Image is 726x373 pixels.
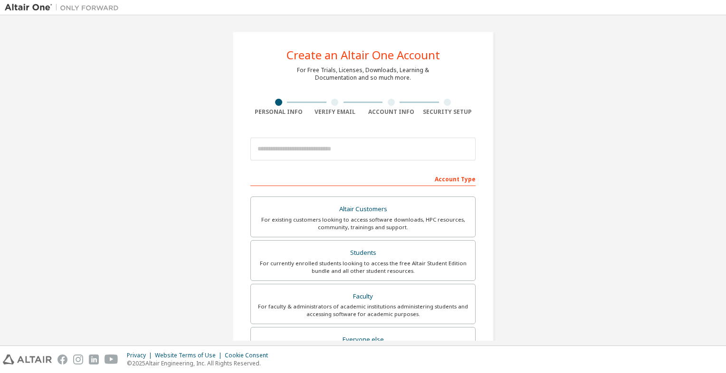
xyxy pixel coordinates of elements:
[57,354,67,364] img: facebook.svg
[257,246,469,260] div: Students
[89,354,99,364] img: linkedin.svg
[257,260,469,275] div: For currently enrolled students looking to access the free Altair Student Edition bundle and all ...
[420,108,476,116] div: Security Setup
[257,216,469,231] div: For existing customers looking to access software downloads, HPC resources, community, trainings ...
[287,49,440,61] div: Create an Altair One Account
[250,108,307,116] div: Personal Info
[307,108,363,116] div: Verify Email
[250,171,476,186] div: Account Type
[155,352,225,359] div: Website Terms of Use
[73,354,83,364] img: instagram.svg
[363,108,420,116] div: Account Info
[3,354,52,364] img: altair_logo.svg
[257,290,469,303] div: Faculty
[257,303,469,318] div: For faculty & administrators of academic institutions administering students and accessing softwa...
[127,352,155,359] div: Privacy
[127,359,274,367] p: © 2025 Altair Engineering, Inc. All Rights Reserved.
[225,352,274,359] div: Cookie Consent
[257,203,469,216] div: Altair Customers
[105,354,118,364] img: youtube.svg
[297,66,429,82] div: For Free Trials, Licenses, Downloads, Learning & Documentation and so much more.
[257,333,469,346] div: Everyone else
[5,3,124,12] img: Altair One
